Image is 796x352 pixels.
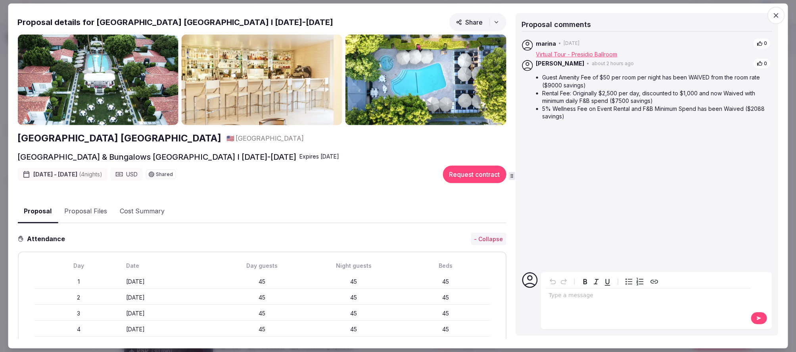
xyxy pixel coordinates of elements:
span: [DATE] - [DATE] [33,170,102,178]
div: Night guests [309,262,398,270]
div: USD [110,168,142,181]
div: 4 [34,325,123,333]
div: [DATE] [126,325,214,333]
div: 45 [218,325,306,333]
span: 0 [764,40,767,47]
a: [GEOGRAPHIC_DATA] [GEOGRAPHIC_DATA] [17,132,221,145]
li: ​Rental Fee: Originally $2,500 per day, discounted to $1,000 and now Waived with minimum daily F&... [542,89,771,104]
button: Bulleted list [623,276,634,287]
div: 45 [401,294,489,302]
span: [PERSON_NAME] [536,60,584,68]
div: 45 [401,278,489,286]
button: Proposal Files [58,200,113,223]
button: Underline [602,276,613,287]
div: Date [126,262,214,270]
span: [GEOGRAPHIC_DATA] [236,134,304,143]
div: toggle group [623,276,645,287]
div: 45 [218,278,306,286]
button: Numbered list [634,276,645,287]
button: Create link [648,276,660,287]
h2: Proposal details for [GEOGRAPHIC_DATA] [GEOGRAPHIC_DATA] I [DATE]-[DATE] [17,17,333,28]
span: Share [456,18,483,26]
div: Day [34,262,123,270]
span: marina [536,40,556,48]
span: Proposal comments [522,20,591,29]
button: Share [449,13,506,31]
span: • [558,40,561,47]
button: Proposal [17,200,58,223]
li: ​Guest Amenity Fee of $50 per room per night has been WAIVED from the room rate ($9000 savings) [542,73,771,89]
div: 3 [34,309,123,317]
h3: Attendance [24,234,71,244]
div: editable markdown [545,288,751,304]
button: 🇺🇸 [226,134,234,143]
div: [DATE] [126,278,214,286]
div: 45 [401,309,489,317]
button: Cost Summary [113,200,171,223]
div: Expire s [DATE] [299,153,339,161]
span: Shared [156,172,173,177]
div: 45 [401,325,489,333]
div: 45 [309,294,398,302]
span: • [587,60,589,67]
div: 45 [218,309,306,317]
div: Beds [401,262,489,270]
img: Gallery photo 1 [17,35,178,125]
div: 2 [34,294,123,302]
div: 45 [309,309,398,317]
img: Gallery photo 2 [182,35,342,125]
button: 0 [753,58,771,69]
div: 45 [309,278,398,286]
li: ​5% Wellness Fee on Event Rental and F&B Minimum Spend has been Waived ($2088 savings) [542,105,771,120]
div: [DATE] [126,294,214,302]
img: Gallery photo 3 [345,35,506,125]
button: - Collapse [471,233,506,246]
button: Request contract [443,166,506,183]
button: Italic [591,276,602,287]
span: 0 [764,60,767,67]
button: 0 [753,38,771,49]
h2: [GEOGRAPHIC_DATA] & Bungalows [GEOGRAPHIC_DATA] I [DATE]-[DATE] [17,151,296,162]
div: 1 [34,278,123,286]
button: Bold [579,276,591,287]
div: [DATE] [126,309,214,317]
div: Day guests [218,262,306,270]
span: about 2 hours ago [592,60,634,67]
div: 45 [309,325,398,333]
a: Virtual Tour - Presidio Ballroom [536,51,617,58]
div: 45 [218,294,306,302]
span: [DATE] [564,40,579,47]
span: ( 4 night s ) [79,171,102,178]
